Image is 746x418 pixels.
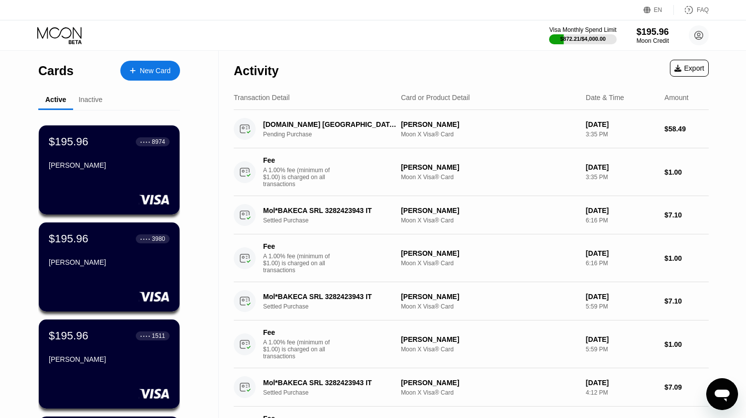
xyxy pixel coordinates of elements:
div: Moon X Visa® Card [401,260,578,267]
div: $195.96● ● ● ●8974[PERSON_NAME] [39,125,180,214]
div: Mol*BAKECA SRL 3282423943 ITSettled Purchase[PERSON_NAME]Moon X Visa® Card[DATE]4:12 PM$7.09 [234,368,709,407]
div: 6:16 PM [586,217,656,224]
div: Fee [263,328,333,336]
div: A 1.00% fee (minimum of $1.00) is charged on all transactions [263,339,338,360]
div: Inactive [79,96,102,104]
div: [DOMAIN_NAME] [GEOGRAPHIC_DATA]Pending Purchase[PERSON_NAME]Moon X Visa® Card[DATE]3:35 PM$58.49 [234,110,709,148]
div: [PERSON_NAME] [401,293,578,301]
div: A 1.00% fee (minimum of $1.00) is charged on all transactions [263,253,338,274]
div: $195.96Moon Credit [637,27,669,44]
div: Visa Monthly Spend Limit$872.21/$4,000.00 [549,26,616,44]
div: 3980 [152,235,165,242]
div: FeeA 1.00% fee (minimum of $1.00) is charged on all transactions[PERSON_NAME]Moon X Visa® Card[DA... [234,148,709,196]
div: $195.96 [49,329,89,342]
div: Mol*BAKECA SRL 3282423943 ITSettled Purchase[PERSON_NAME]Moon X Visa® Card[DATE]5:59 PM$7.10 [234,282,709,320]
div: Pending Purchase [263,131,406,138]
div: [PERSON_NAME] [401,335,578,343]
iframe: Button to launch messaging window [706,378,738,410]
div: FAQ [697,6,709,13]
div: Moon X Visa® Card [401,174,578,181]
div: ● ● ● ● [140,140,150,143]
div: Moon X Visa® Card [401,303,578,310]
div: Export [670,60,709,77]
div: FeeA 1.00% fee (minimum of $1.00) is charged on all transactions[PERSON_NAME]Moon X Visa® Card[DA... [234,320,709,368]
div: ● ● ● ● [140,237,150,240]
div: $195.96 [49,135,89,148]
div: Cards [38,64,74,78]
div: 4:12 PM [586,389,656,396]
div: [PERSON_NAME] [401,249,578,257]
div: Settled Purchase [263,303,406,310]
div: New Card [120,61,180,81]
div: Moon X Visa® Card [401,346,578,353]
div: Visa Monthly Spend Limit [549,26,616,33]
div: [DATE] [586,163,656,171]
div: Moon Credit [637,37,669,44]
div: Moon X Visa® Card [401,217,578,224]
div: Settled Purchase [263,389,406,396]
div: $7.10 [664,211,709,219]
div: Activity [234,64,279,78]
div: [DATE] [586,120,656,128]
div: ● ● ● ● [140,334,150,337]
div: [PERSON_NAME] [401,207,578,214]
div: Amount [664,94,688,102]
div: [PERSON_NAME] [49,161,170,169]
div: $7.09 [664,383,709,391]
div: FeeA 1.00% fee (minimum of $1.00) is charged on all transactions[PERSON_NAME]Moon X Visa® Card[DA... [234,234,709,282]
div: Card or Product Detail [401,94,470,102]
div: [PERSON_NAME] [401,120,578,128]
div: [PERSON_NAME] [49,355,170,363]
div: A 1.00% fee (minimum of $1.00) is charged on all transactions [263,167,338,188]
div: $872.21 / $4,000.00 [560,36,606,42]
div: Mol*BAKECA SRL 3282423943 IT [263,379,396,387]
div: Export [674,64,704,72]
div: EN [654,6,662,13]
div: 6:16 PM [586,260,656,267]
div: Fee [263,242,333,250]
div: Mol*BAKECA SRL 3282423943 IT [263,293,396,301]
div: 3:35 PM [586,131,656,138]
div: [PERSON_NAME] [401,163,578,171]
div: 3:35 PM [586,174,656,181]
div: [DATE] [586,293,656,301]
div: $1.00 [664,168,709,176]
div: $195.96● ● ● ●3980[PERSON_NAME] [39,222,180,312]
div: 5:59 PM [586,303,656,310]
div: 8974 [152,138,165,145]
div: Moon X Visa® Card [401,131,578,138]
div: Fee [263,156,333,164]
div: 5:59 PM [586,346,656,353]
div: [DATE] [586,207,656,214]
div: Mol*BAKECA SRL 3282423943 IT [263,207,396,214]
div: [DATE] [586,335,656,343]
div: $195.96 [49,232,89,245]
div: [DATE] [586,249,656,257]
div: Moon X Visa® Card [401,389,578,396]
div: [PERSON_NAME] [401,379,578,387]
div: [DATE] [586,379,656,387]
div: 1511 [152,332,165,339]
div: $58.49 [664,125,709,133]
div: $1.00 [664,340,709,348]
div: $195.96 [637,27,669,37]
div: Transaction Detail [234,94,289,102]
div: [PERSON_NAME] [49,258,170,266]
div: Settled Purchase [263,217,406,224]
div: New Card [140,67,171,75]
div: $195.96● ● ● ●1511[PERSON_NAME] [39,319,180,409]
div: Active [45,96,66,104]
div: $1.00 [664,254,709,262]
div: $7.10 [664,297,709,305]
div: EN [644,5,674,15]
div: FAQ [674,5,709,15]
div: Date & Time [586,94,624,102]
div: Mol*BAKECA SRL 3282423943 ITSettled Purchase[PERSON_NAME]Moon X Visa® Card[DATE]6:16 PM$7.10 [234,196,709,234]
div: [DOMAIN_NAME] [GEOGRAPHIC_DATA] [263,120,396,128]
